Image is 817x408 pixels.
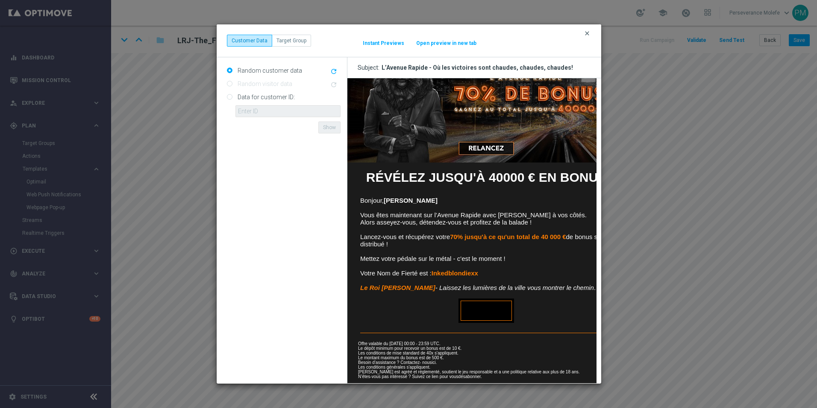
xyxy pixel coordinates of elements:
[36,118,90,126] strong: [PERSON_NAME]
[13,118,265,220] td: Bonjour, Vous êtes maintenant sur l’Avenue Rapide avec [PERSON_NAME] à vos côtés. Alors asseyez-v...
[330,68,338,75] i: refresh
[235,80,292,88] label: Random visitor data
[235,93,295,101] label: Data for customer ID:
[227,35,311,47] div: ...
[362,40,405,47] button: Instant Previews
[84,191,131,198] strong: Inkedblondiexx
[113,222,165,242] a: RELANCEZ
[103,155,218,162] strong: 70% jusqu'à ce qu'un total de 40 000 €
[583,30,593,37] button: clear
[227,35,272,47] button: Customer Data
[272,35,311,47] button: Target Group
[584,30,591,37] i: clear
[235,67,302,74] label: Random customer data
[382,64,573,71] span: L’Avenue Rapide - Où les victoires sont chaudes, chaudes, chaudes!
[318,121,341,133] button: Show
[358,64,382,71] span: Subject:
[416,40,477,47] button: Open preview in new tab
[235,105,341,117] input: Enter ID
[111,296,133,301] a: désabonner
[329,67,341,77] button: refresh
[84,282,88,287] a: ici
[13,206,253,213] em: - Laissez les lumières de la ville vous montrer le chemin…
[13,206,88,213] strong: Le Roi [PERSON_NAME]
